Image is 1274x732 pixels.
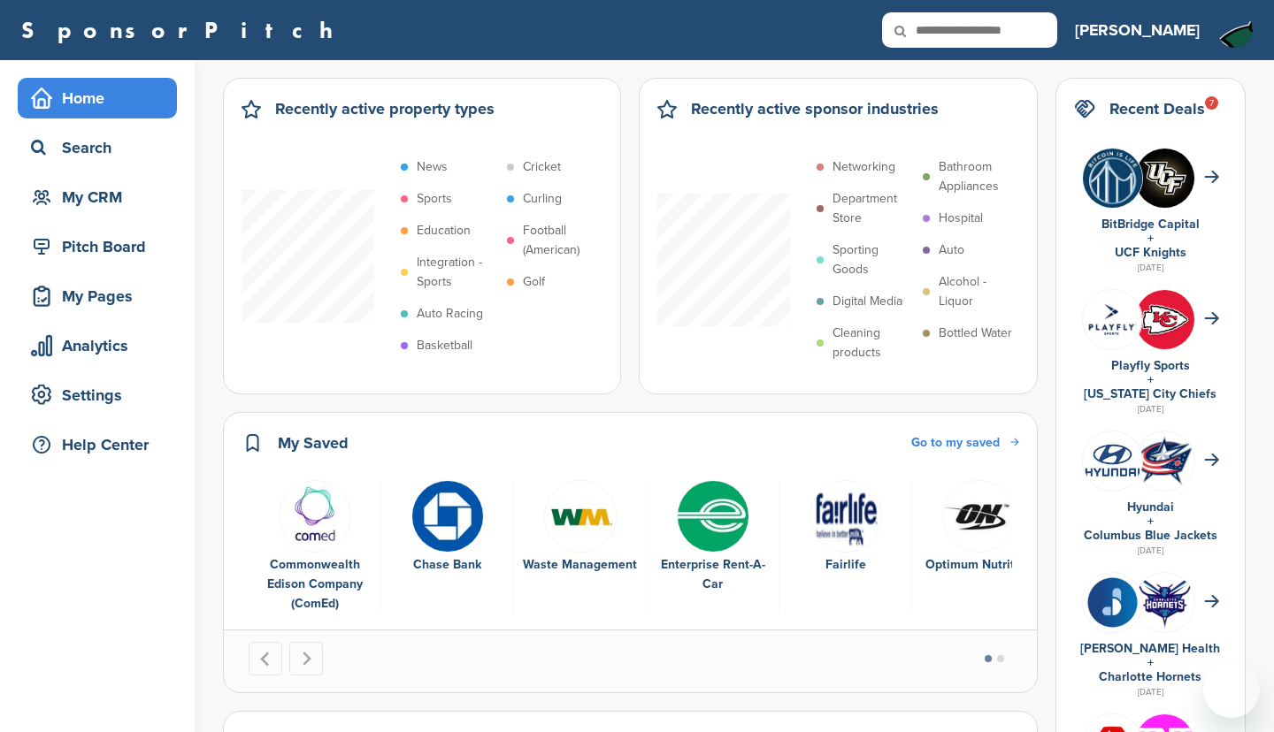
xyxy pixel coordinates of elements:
h2: Recently active property types [275,96,495,121]
a: [PERSON_NAME] Health [1080,641,1220,656]
a: Home [18,78,177,118]
a: + [1147,514,1154,529]
div: Chase Bank [390,555,504,575]
p: Digital Media [833,292,902,311]
h2: My Saved [278,431,349,455]
div: Waste Management [523,555,637,575]
a: + [1147,655,1154,670]
a: Playfly Sports [1111,358,1190,373]
p: Golf [523,272,545,292]
div: Pitch Board [27,231,177,263]
p: Auto Racing [417,304,483,324]
img: Ywt akrx 400x400 [411,480,484,553]
p: Basketball [417,336,472,355]
a: Search [18,127,177,168]
img: Open uri20141112 64162 6w5wq4?1415811489 [1135,435,1194,486]
div: 4 of 6 [647,480,779,614]
div: Enterprise Rent-A-Car [656,555,770,594]
button: Next slide [289,642,323,675]
div: 2 of 6 [381,480,514,614]
div: [DATE] [1074,543,1227,559]
p: Bottled Water [939,324,1012,343]
button: Go to page 1 [985,655,992,662]
p: Hospital [939,209,983,228]
ul: Select a slide to show [970,652,1019,666]
div: [DATE] [1074,401,1227,417]
div: Optimum Nutrition [921,555,1036,575]
p: Football (American) [523,221,604,260]
img: Screen shot 2016 12 14 at 6.24.59 pm [810,480,882,553]
div: My Pages [27,280,177,312]
div: [DATE] [1074,260,1227,276]
a: Pitch Board [18,226,177,267]
h2: Recent Deals [1109,96,1205,121]
a: My CRM [18,177,177,217]
span: Go to my saved [911,435,1000,450]
img: Cap rx logo [1083,573,1142,632]
a: My Pages [18,276,177,316]
div: 5 of 6 [779,480,912,614]
div: My CRM [27,181,177,213]
img: Vytwwxfl 400x400 [1083,149,1142,208]
button: Go to page 2 [997,655,1004,662]
p: Bathroom Appliances [939,157,1020,196]
a: [PERSON_NAME] [1075,11,1200,50]
p: Cricket [523,157,561,177]
div: Search [27,132,177,164]
img: P2pgsm4u 400x400 [1083,290,1142,349]
a: Columbus Blue Jackets [1084,528,1217,543]
p: Sporting Goods [833,240,914,279]
a: W0amwc1a 400x400 Enterprise Rent-A-Car [656,480,770,595]
a: SponsorPitch [21,19,344,42]
a: Hyundai [1127,499,1174,515]
img: Screen shot 2016 08 15 at 1.23.01 pm [1083,441,1142,480]
img: Pzkf4yhx 400x400 [544,480,617,553]
a: UCF Knights [1115,245,1186,260]
p: Sports [417,189,452,209]
a: Help Center [18,424,177,465]
div: 6 of 6 [912,480,1045,614]
img: Data [942,480,1015,553]
p: Cleaning products [833,324,914,362]
p: Integration - Sports [417,253,498,292]
a: Screen shot 2016 12 14 at 6.24.59 pm Fairlife [788,480,902,576]
a: Settings [18,375,177,416]
a: Pzkf4yhx 400x400 Waste Management [523,480,637,576]
p: News [417,157,448,177]
img: W0amwc1a 400x400 [677,480,749,553]
a: [US_STATE] City Chiefs [1084,386,1216,401]
img: Tbqh4hox 400x400 [1135,290,1194,349]
div: [DATE] [1074,684,1227,700]
div: Home [27,82,177,114]
div: 1 of 6 [249,480,381,614]
img: Open uri20141112 64162 gkv2an?1415811476 [1135,574,1194,630]
h2: Recently active sponsor industries [691,96,939,121]
a: Go to my saved [911,433,1019,453]
a: Charlotte Hornets [1099,669,1201,684]
p: Networking [833,157,895,177]
h3: [PERSON_NAME] [1075,18,1200,42]
a: Cgag2neg 400x400 Commonwealth Edison Company (ComEd) [257,480,372,614]
a: + [1147,372,1154,387]
a: BitBridge Capital [1101,217,1200,232]
div: Fairlife [788,555,902,575]
p: Alcohol - Liquor [939,272,1020,311]
button: Go to last slide [249,642,282,675]
p: Department Store [833,189,914,228]
div: 7 [1205,96,1218,110]
div: Analytics [27,330,177,362]
a: Analytics [18,325,177,366]
p: Curling [523,189,562,209]
div: Help Center [27,429,177,461]
div: Settings [27,379,177,411]
a: + [1147,231,1154,246]
p: Auto [939,240,964,260]
img: Tardm8ao 400x400 [1135,149,1194,208]
div: 3 of 6 [514,480,647,614]
iframe: Button to launch messaging window [1203,661,1260,718]
p: Education [417,221,471,240]
a: Ywt akrx 400x400 Chase Bank [390,480,504,576]
div: Commonwealth Edison Company (ComEd) [257,555,372,614]
img: Cgag2neg 400x400 [279,480,351,553]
